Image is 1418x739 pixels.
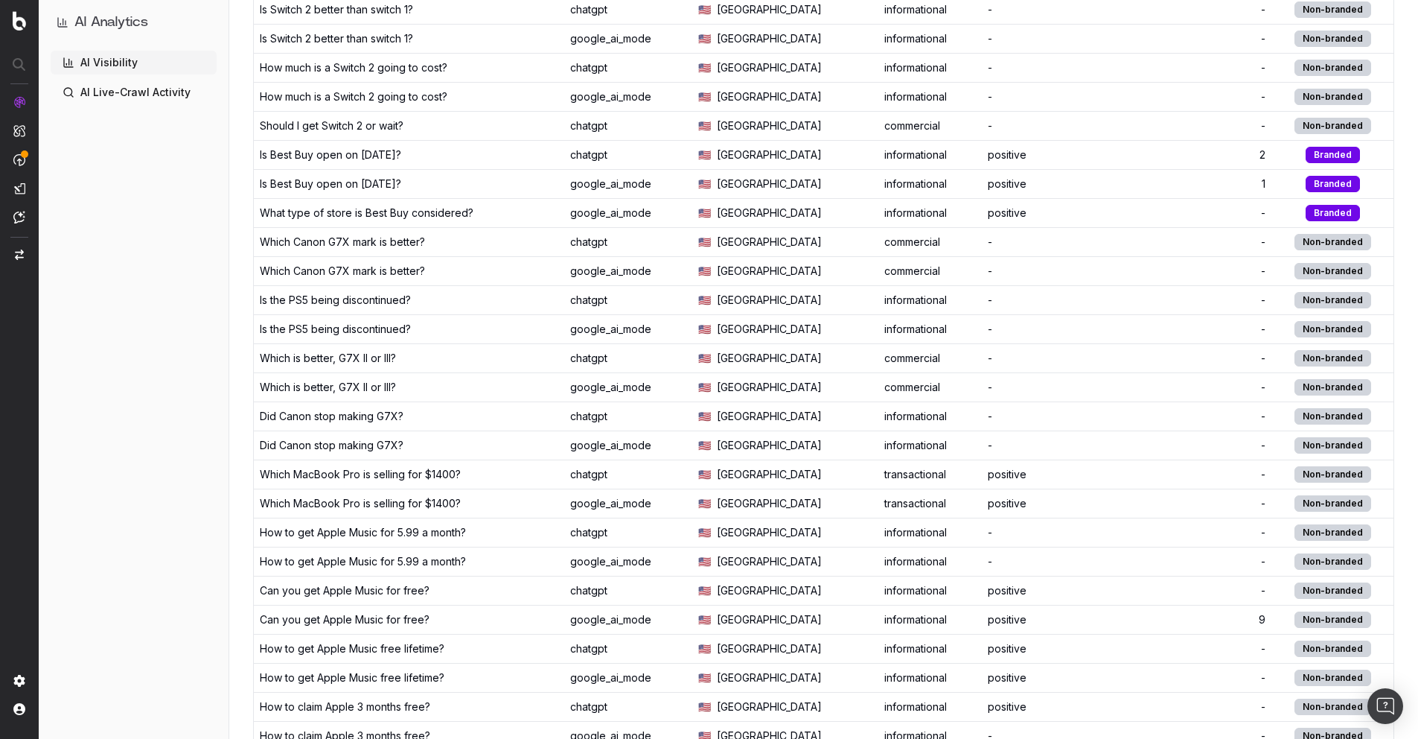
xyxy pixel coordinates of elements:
[1294,321,1371,337] div: Non-branded
[988,496,1110,511] div: positive
[698,612,711,627] span: 🇺🇸
[1294,350,1371,367] div: Non-branded
[570,409,686,424] div: chatgpt
[698,89,711,104] span: 🇺🇸
[698,496,711,511] span: 🇺🇸
[1122,60,1265,75] div: -
[260,525,466,540] div: How to get Apple Music for 5.99 a month?
[1294,466,1371,483] div: Non-branded
[1294,379,1371,396] div: Non-branded
[717,496,822,511] span: [GEOGRAPHIC_DATA]
[988,641,1110,656] div: positive
[570,438,686,453] div: google_ai_mode
[988,89,1110,104] div: -
[260,496,461,511] div: Which MacBook Pro is selling for $1400?
[1122,525,1265,540] div: -
[1122,380,1265,395] div: -
[884,670,976,685] div: informational
[884,60,976,75] div: informational
[698,322,711,337] span: 🇺🇸
[260,438,403,453] div: Did Canon stop making G7X?
[570,525,686,540] div: chatgpt
[570,380,686,395] div: google_ai_mode
[1294,641,1371,657] div: Non-branded
[1306,176,1360,192] div: Branded
[884,118,976,133] div: commercial
[570,177,686,191] div: google_ai_mode
[260,293,411,308] div: Is the PS5 being discontinued?
[1294,60,1371,76] div: Non-branded
[1122,467,1265,482] div: -
[1294,234,1371,250] div: Non-branded
[988,235,1110,250] div: -
[570,89,686,104] div: google_ai_mode
[988,380,1110,395] div: -
[570,496,686,511] div: google_ai_mode
[717,89,822,104] span: [GEOGRAPHIC_DATA]
[698,177,711,191] span: 🇺🇸
[717,118,822,133] span: [GEOGRAPHIC_DATA]
[698,438,711,453] span: 🇺🇸
[988,264,1110,279] div: -
[698,700,711,714] span: 🇺🇸
[1122,177,1265,191] div: 1
[884,2,976,17] div: informational
[988,438,1110,453] div: -
[988,118,1110,133] div: -
[717,641,822,656] span: [GEOGRAPHIC_DATA]
[1122,409,1265,424] div: -
[717,380,822,395] span: [GEOGRAPHIC_DATA]
[884,206,976,221] div: informational
[1122,612,1265,627] div: 9
[884,89,976,104] div: informational
[1294,31,1371,47] div: Non-branded
[988,554,1110,569] div: -
[260,322,411,337] div: Is the PS5 being discontinued?
[717,700,822,714] span: [GEOGRAPHIC_DATA]
[884,700,976,714] div: informational
[1294,495,1371,512] div: Non-branded
[717,235,822,250] span: [GEOGRAPHIC_DATA]
[260,554,466,569] div: How to get Apple Music for 5.99 a month?
[717,612,822,627] span: [GEOGRAPHIC_DATA]
[988,351,1110,366] div: -
[1122,235,1265,250] div: -
[717,264,822,279] span: [GEOGRAPHIC_DATA]
[570,206,686,221] div: google_ai_mode
[13,703,25,715] img: My account
[570,264,686,279] div: google_ai_mode
[1294,524,1371,541] div: Non-branded
[884,641,976,656] div: informational
[698,148,711,162] span: 🇺🇸
[570,148,686,162] div: chatgpt
[570,322,686,337] div: google_ai_mode
[717,177,822,191] span: [GEOGRAPHIC_DATA]
[698,525,711,540] span: 🇺🇸
[988,409,1110,424] div: -
[717,60,822,75] span: [GEOGRAPHIC_DATA]
[570,118,686,133] div: chatgpt
[51,80,217,104] a: AI Live-Crawl Activity
[1294,437,1371,454] div: Non-branded
[1294,263,1371,279] div: Non-branded
[988,322,1110,337] div: -
[988,177,1110,191] div: positive
[1294,554,1371,570] div: Non-branded
[570,31,686,46] div: google_ai_mode
[884,612,976,627] div: informational
[260,31,413,46] div: Is Switch 2 better than switch 1?
[13,183,25,194] img: Studio
[260,380,396,395] div: Which is better, G7X II or III?
[1122,118,1265,133] div: -
[1306,147,1360,163] div: Branded
[1122,206,1265,221] div: -
[1122,293,1265,308] div: -
[13,211,25,223] img: Assist
[1294,699,1371,715] div: Non-branded
[570,641,686,656] div: chatgpt
[698,351,711,366] span: 🇺🇸
[884,583,976,598] div: informational
[260,89,447,104] div: How much is a Switch 2 going to cost?
[884,438,976,453] div: informational
[260,148,401,162] div: Is Best Buy open on [DATE]?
